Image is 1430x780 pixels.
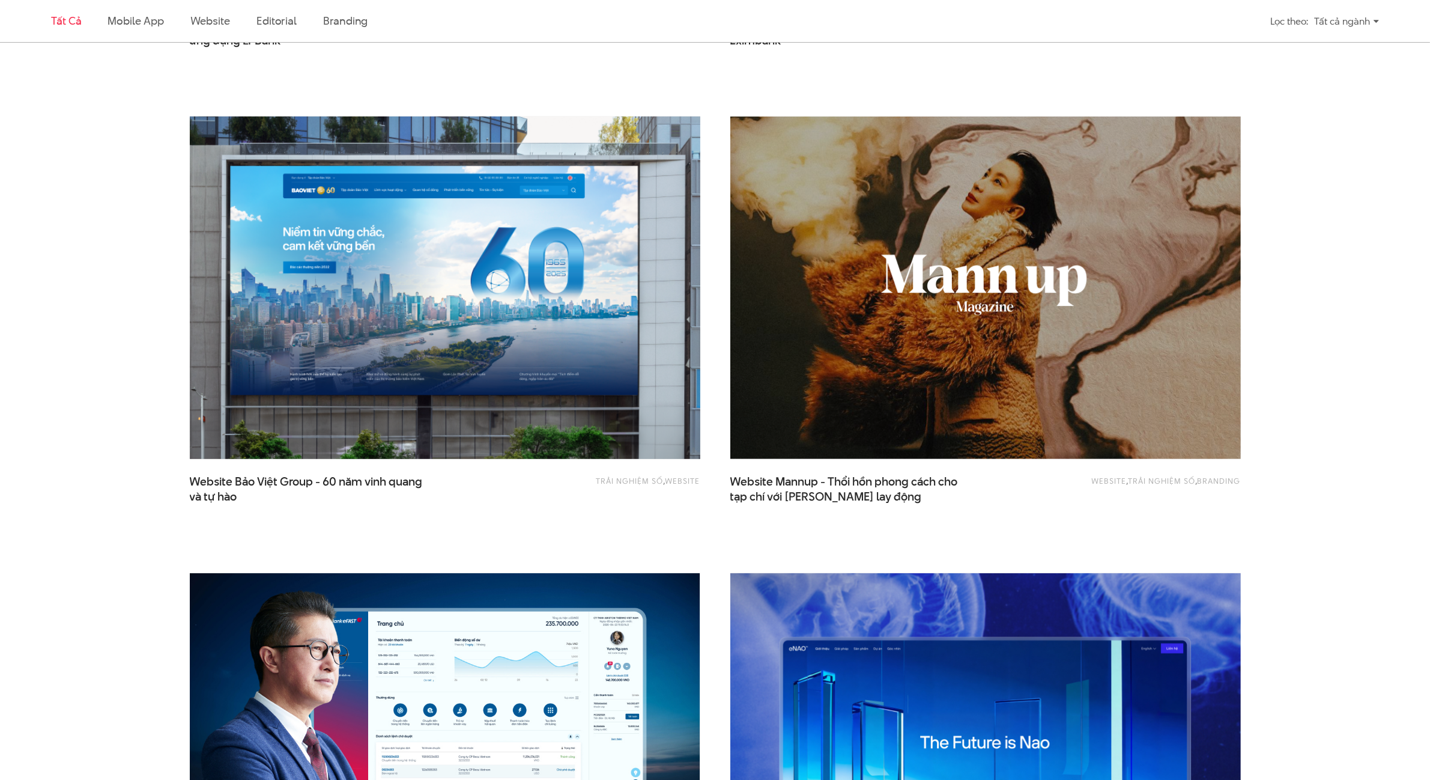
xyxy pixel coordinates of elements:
[1037,474,1241,498] div: , ,
[108,13,163,28] a: Mobile app
[730,489,922,505] span: tạp chí với [PERSON_NAME] lay động
[730,474,971,504] span: Website Mannup - Thổi hồn phong cách cho
[190,474,430,504] span: Website Bảo Việt Group - 60 năm vinh quang
[1198,475,1241,486] a: Branding
[496,474,700,498] div: ,
[1270,11,1308,32] div: Lọc theo:
[730,474,971,504] a: Website Mannup - Thổi hồn phong cách chotạp chí với [PERSON_NAME] lay động
[164,100,726,476] img: BaoViet 60 năm
[190,13,230,28] a: Website
[190,474,430,504] a: Website Bảo Việt Group - 60 năm vinh quangvà tự hào
[665,475,700,486] a: Website
[256,13,297,28] a: Editorial
[596,475,664,486] a: Trải nghiệm số
[1129,475,1196,486] a: Trải nghiệm số
[730,117,1241,459] img: website Mann up
[323,13,368,28] a: Branding
[190,489,237,505] span: và tự hào
[1092,475,1127,486] a: Website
